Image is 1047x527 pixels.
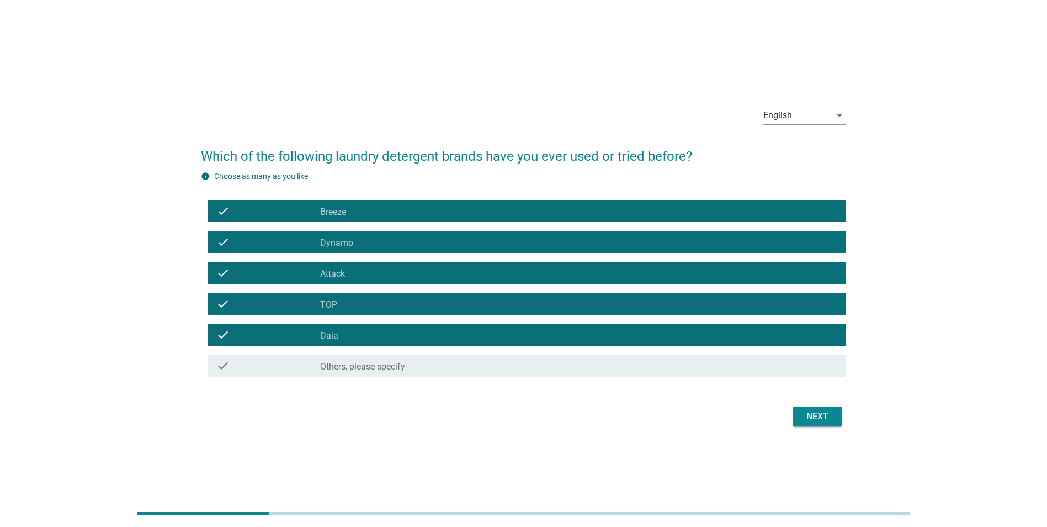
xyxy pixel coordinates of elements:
[216,235,230,249] i: check
[201,135,846,166] h2: Which of the following laundry detergent brands have you ever used or tried before?
[214,172,308,181] label: Choose as many as you like
[763,110,792,120] div: English
[320,361,405,372] label: Others, please specify
[216,266,230,280] i: check
[793,407,842,426] button: Next
[320,299,337,310] label: TOP
[201,172,210,181] i: info
[320,268,345,280] label: Attack
[320,238,353,249] label: Dynamo
[216,204,230,218] i: check
[833,109,846,122] i: arrow_drop_down
[216,359,230,372] i: check
[802,410,833,423] div: Next
[216,297,230,310] i: check
[320,207,346,218] label: Breeze
[320,330,338,341] label: Daia
[216,328,230,341] i: check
